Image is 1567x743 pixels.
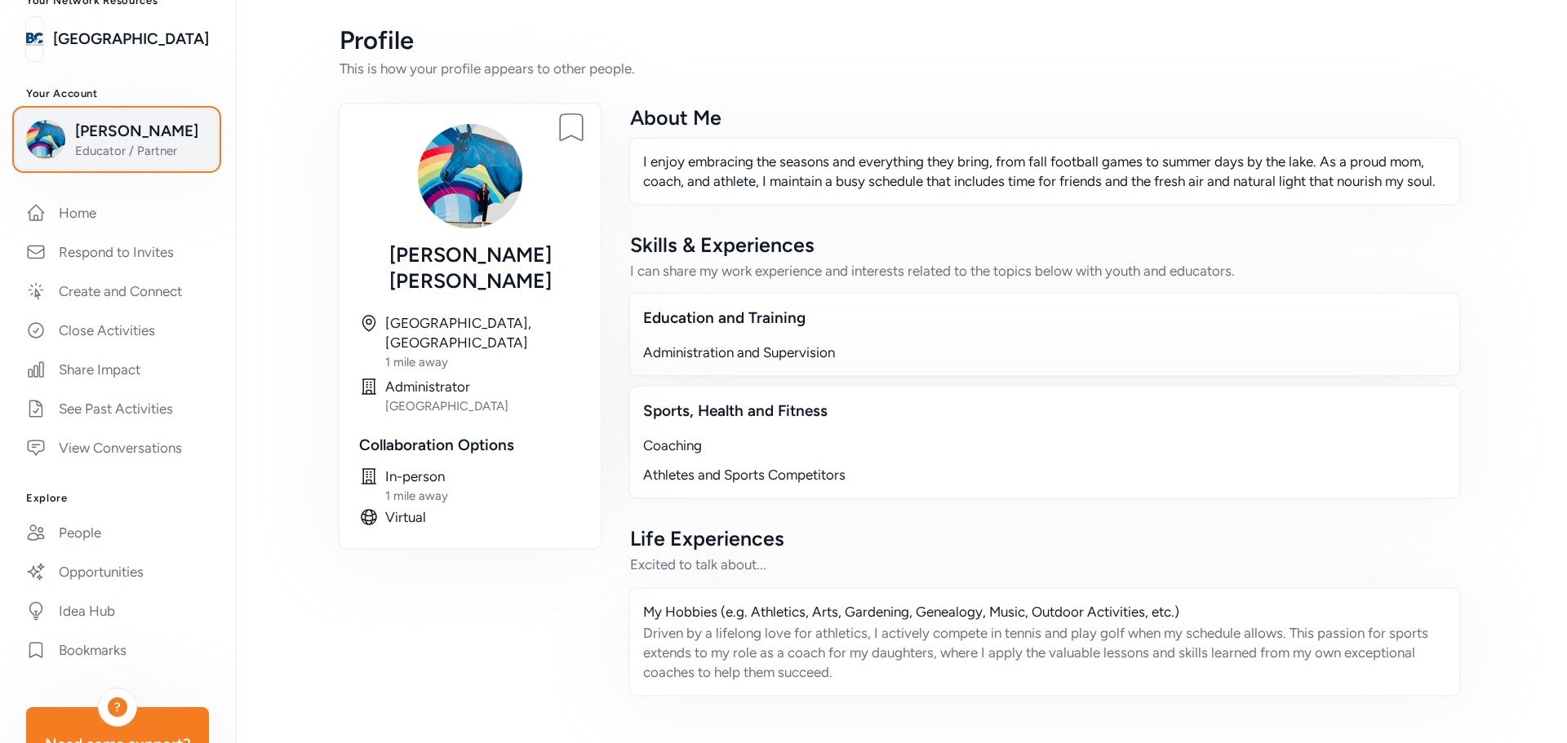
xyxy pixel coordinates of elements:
a: Bookmarks [13,632,222,668]
div: Administration and Supervision [643,343,1446,362]
div: Profile [340,26,1463,55]
div: Skills & Experiences [630,232,1459,258]
div: ? [108,697,127,717]
a: [GEOGRAPHIC_DATA] [53,28,209,51]
div: Excited to talk about... [630,555,1459,574]
h3: Explore [26,492,209,505]
div: Virtual [385,507,581,527]
div: This is how your profile appears to other people. [340,59,1463,78]
div: About Me [630,104,1459,130]
a: Home [13,195,222,231]
div: I can share my work experience and interests related to the topics below with youth and educators. [630,261,1459,281]
div: 1 mile away [385,354,581,370]
a: Idea Hub [13,593,222,629]
div: 1 mile away [385,488,581,504]
div: Administrator [385,377,581,396]
div: Education and Training [643,307,1446,329]
a: Create and Connect [13,273,222,309]
img: logo [26,21,43,57]
div: My Hobbies (e.g. Athletics, Arts, Gardening, Genealogy, Music, Outdoor Activities, etc.) [643,602,1446,621]
button: [PERSON_NAME]Educator / Partner [16,109,218,170]
div: Coaching [643,436,1446,455]
img: Avatar [418,124,522,228]
div: In-person [385,467,581,486]
span: Educator / Partner [75,143,207,159]
div: [GEOGRAPHIC_DATA] [385,398,581,414]
a: Close Activities [13,312,222,348]
a: Share Impact [13,352,222,387]
div: Collaboration Options [359,434,581,457]
h3: Your Account [26,87,209,100]
p: I enjoy embracing the seasons and everything they bring, from fall football games to summer days ... [643,152,1446,191]
div: Driven by a lifelong love for athletics, I actively compete in tennis and play golf when my sched... [643,623,1446,682]
a: See Past Activities [13,391,222,427]
a: Respond to Invites [13,234,222,270]
span: [PERSON_NAME] [75,120,207,143]
a: View Conversations [13,430,222,466]
div: Life Experiences [630,525,1459,551]
a: Opportunities [13,554,222,590]
div: [GEOGRAPHIC_DATA], [GEOGRAPHIC_DATA] [385,313,581,352]
div: Sports, Health and Fitness [643,400,1446,422]
div: [PERSON_NAME] [PERSON_NAME] [359,241,581,294]
a: People [13,515,222,551]
div: Athletes and Sports Competitors [643,465,1446,484]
